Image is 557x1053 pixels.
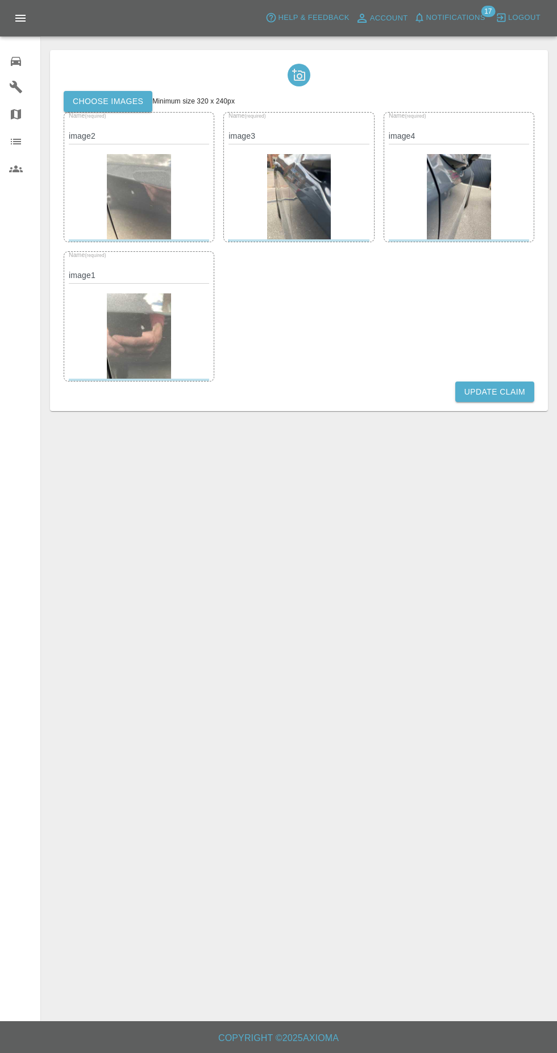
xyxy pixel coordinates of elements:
span: Account [370,12,408,25]
button: Update Claim [455,382,534,403]
span: Minimum size 320 x 240px [152,97,235,105]
label: Choose images [64,91,152,112]
a: Account [352,9,411,27]
span: Logout [508,11,541,24]
small: (required) [85,113,106,118]
button: Open drawer [7,5,34,32]
span: 17 [481,6,495,17]
h6: Copyright © 2025 Axioma [9,1030,548,1046]
span: Name [228,112,266,119]
span: Help & Feedback [278,11,349,24]
span: Name [69,112,106,119]
small: (required) [245,113,266,118]
span: Name [389,112,426,119]
button: Help & Feedback [263,9,352,27]
button: Notifications [411,9,488,27]
span: Name [69,251,106,258]
span: Notifications [426,11,485,24]
small: (required) [85,252,106,258]
button: Logout [493,9,543,27]
small: (required) [405,113,426,118]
